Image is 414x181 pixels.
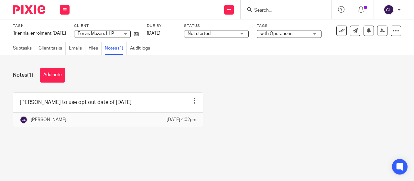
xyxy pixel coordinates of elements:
[167,117,196,123] p: [DATE] 4:02pm
[38,42,66,55] a: Client tasks
[13,42,35,55] a: Subtasks
[89,42,102,55] a: Files
[13,23,66,28] label: Task
[78,31,114,36] span: Forvis Mazars LLP
[74,23,139,28] label: Client
[69,42,85,55] a: Emails
[147,31,160,36] span: [DATE]
[105,42,127,55] a: Notes (1)
[27,73,33,78] span: (1)
[147,23,176,28] label: Due by
[20,116,27,124] img: svg%3E
[188,31,211,36] span: Not started
[260,31,292,36] span: with Operations
[130,42,153,55] a: Audit logs
[384,5,394,15] img: svg%3E
[184,23,249,28] label: Status
[13,30,66,37] div: Triennial enrolment [DATE]
[13,5,45,14] img: Pixie
[254,8,312,14] input: Search
[13,30,66,37] div: Triennial enrolment 01/11/2025
[257,23,321,28] label: Tags
[40,68,65,83] button: Add note
[13,72,33,79] h1: Notes
[31,117,66,123] p: [PERSON_NAME]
